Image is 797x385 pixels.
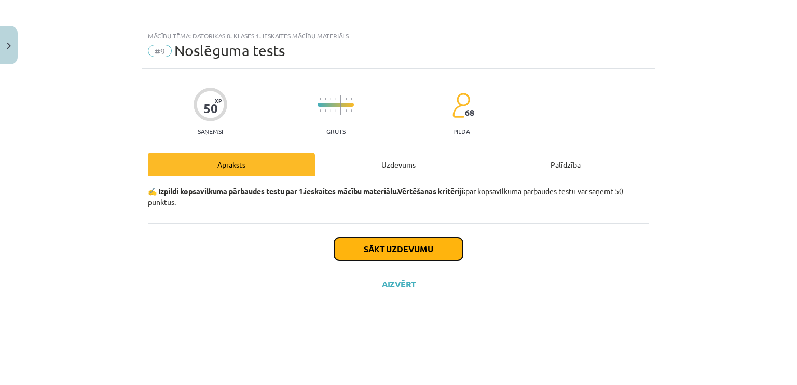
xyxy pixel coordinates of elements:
p: Grūts [326,128,346,135]
p: par kopsavilkuma pārbaudes testu var saņemt 50 punktus. [148,186,649,208]
button: Sākt uzdevumu [334,238,463,260]
span: XP [215,98,222,103]
img: icon-short-line-57e1e144782c952c97e751825c79c345078a6d821885a25fce030b3d8c18986b.svg [325,109,326,112]
img: icon-short-line-57e1e144782c952c97e751825c79c345078a6d821885a25fce030b3d8c18986b.svg [335,98,336,100]
img: icon-short-line-57e1e144782c952c97e751825c79c345078a6d821885a25fce030b3d8c18986b.svg [325,98,326,100]
img: icon-short-line-57e1e144782c952c97e751825c79c345078a6d821885a25fce030b3d8c18986b.svg [335,109,336,112]
p: pilda [453,128,470,135]
div: 50 [203,101,218,116]
img: icon-short-line-57e1e144782c952c97e751825c79c345078a6d821885a25fce030b3d8c18986b.svg [346,98,347,100]
img: icon-short-line-57e1e144782c952c97e751825c79c345078a6d821885a25fce030b3d8c18986b.svg [330,109,331,112]
img: icon-short-line-57e1e144782c952c97e751825c79c345078a6d821885a25fce030b3d8c18986b.svg [346,109,347,112]
p: Saņemsi [194,128,227,135]
button: Aizvērt [379,279,418,290]
img: icon-short-line-57e1e144782c952c97e751825c79c345078a6d821885a25fce030b3d8c18986b.svg [320,109,321,112]
div: Palīdzība [482,153,649,176]
span: #9 [148,45,172,57]
img: students-c634bb4e5e11cddfef0936a35e636f08e4e9abd3cc4e673bd6f9a4125e45ecb1.svg [452,92,470,118]
strong: Vērtēšanas kritēriji: [397,186,465,196]
img: icon-long-line-d9ea69661e0d244f92f715978eff75569469978d946b2353a9bb055b3ed8787d.svg [340,95,341,115]
span: 68 [465,108,474,117]
div: Uzdevums [315,153,482,176]
b: ✍️ Izpildi kopsavilkuma pārbaudes testu par 1.ieskaites mācību materiālu. [148,186,397,196]
img: icon-short-line-57e1e144782c952c97e751825c79c345078a6d821885a25fce030b3d8c18986b.svg [351,109,352,112]
img: icon-close-lesson-0947bae3869378f0d4975bcd49f059093ad1ed9edebbc8119c70593378902aed.svg [7,43,11,49]
img: icon-short-line-57e1e144782c952c97e751825c79c345078a6d821885a25fce030b3d8c18986b.svg [320,98,321,100]
img: icon-short-line-57e1e144782c952c97e751825c79c345078a6d821885a25fce030b3d8c18986b.svg [351,98,352,100]
img: icon-short-line-57e1e144782c952c97e751825c79c345078a6d821885a25fce030b3d8c18986b.svg [330,98,331,100]
div: Apraksts [148,153,315,176]
div: Mācību tēma: Datorikas 8. klases 1. ieskaites mācību materiāls [148,32,649,39]
span: Noslēguma tests [174,42,285,59]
